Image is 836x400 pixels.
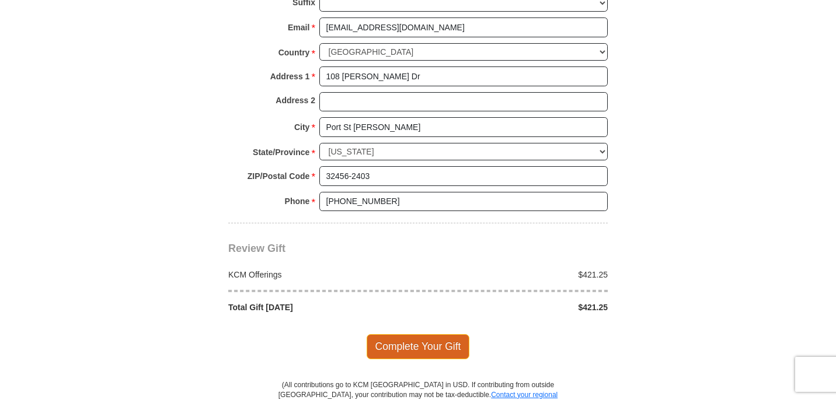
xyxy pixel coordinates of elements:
div: $421.25 [418,269,614,280]
strong: Address 1 [270,68,310,85]
strong: Email [288,19,309,36]
span: Review Gift [228,243,285,254]
strong: Phone [285,193,310,209]
strong: ZIP/Postal Code [248,168,310,184]
strong: Address 2 [276,92,315,108]
strong: Country [278,44,310,61]
strong: City [294,119,309,135]
div: KCM Offerings [222,269,419,280]
div: $421.25 [418,301,614,313]
div: Total Gift [DATE] [222,301,419,313]
strong: State/Province [253,144,309,160]
span: Complete Your Gift [367,334,470,359]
